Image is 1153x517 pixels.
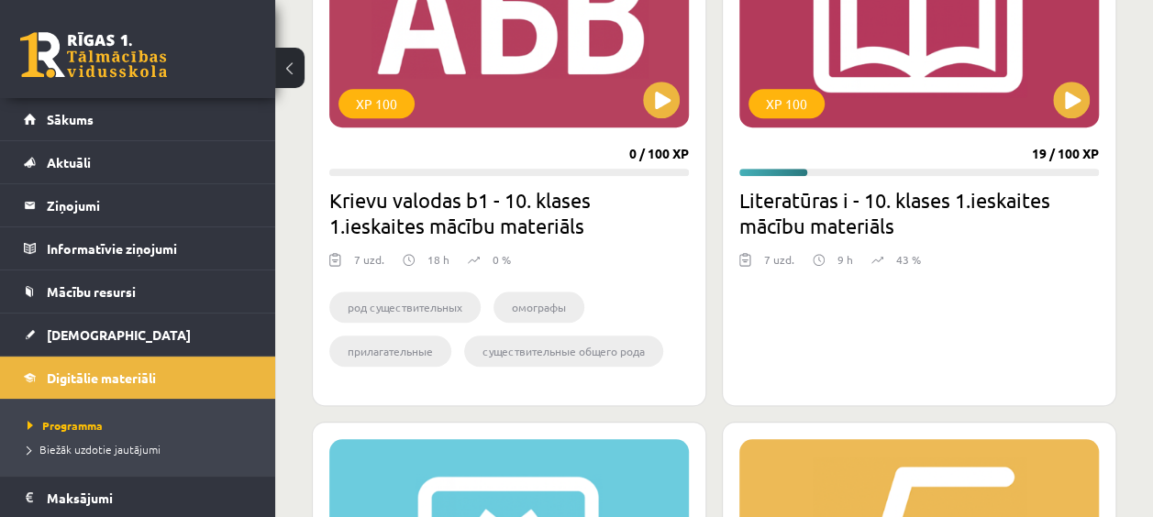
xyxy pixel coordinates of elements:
a: Aktuāli [24,141,252,183]
a: [DEMOGRAPHIC_DATA] [24,313,252,356]
li: омографы [493,291,584,323]
div: 7 uzd. [354,251,384,279]
legend: Ziņojumi [47,184,252,226]
span: Aktuāli [47,154,91,170]
a: Ziņojumi [24,184,252,226]
h2: Literatūras i - 10. klases 1.ieskaites mācību materiāls [739,187,1099,238]
a: Rīgas 1. Tālmācības vidusskola [20,32,167,78]
span: Mācību resursi [47,283,136,300]
p: 18 h [427,251,449,268]
p: 43 % [896,251,921,268]
div: 7 uzd. [764,251,794,279]
a: Programma [28,417,257,434]
span: Programma [28,418,103,433]
legend: Informatīvie ziņojumi [47,227,252,269]
a: Biežāk uzdotie jautājumi [28,441,257,457]
span: Biežāk uzdotie jautājumi [28,442,161,456]
a: Sākums [24,98,252,140]
a: Digitālie materiāli [24,357,252,399]
a: Mācību resursi [24,270,252,313]
p: 0 % [493,251,511,268]
li: прилагательные [329,335,451,367]
h2: Krievu valodas b1 - 10. klases 1.ieskaites mācību materiāls [329,187,689,238]
span: Sākums [47,111,94,127]
a: Informatīvie ziņojumi [24,227,252,269]
span: [DEMOGRAPHIC_DATA] [47,326,191,343]
span: Digitālie materiāli [47,369,156,386]
div: XP 100 [748,89,825,118]
p: 9 h [837,251,853,268]
li: существительные общего рода [464,335,663,367]
li: род существительных [329,291,481,323]
div: XP 100 [338,89,415,118]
